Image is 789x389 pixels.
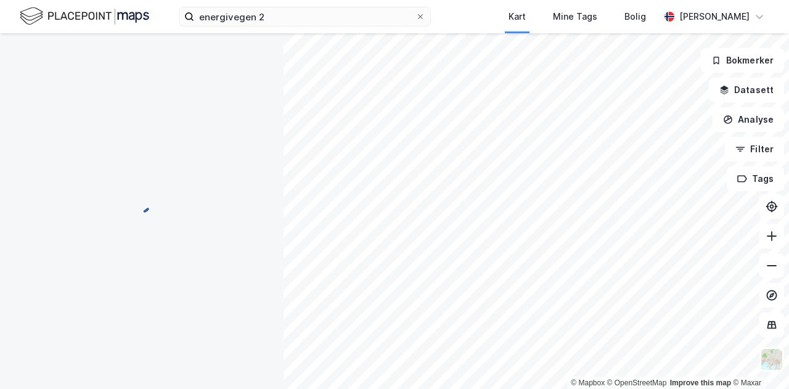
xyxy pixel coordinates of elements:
[553,9,597,24] div: Mine Tags
[701,48,784,73] button: Bokmerker
[709,78,784,102] button: Datasett
[607,379,667,387] a: OpenStreetMap
[194,7,415,26] input: Søk på adresse, matrikkel, gårdeiere, leietakere eller personer
[713,107,784,132] button: Analyse
[670,379,731,387] a: Improve this map
[725,137,784,162] button: Filter
[132,194,152,214] img: spinner.a6d8c91a73a9ac5275cf975e30b51cfb.svg
[20,6,149,27] img: logo.f888ab2527a4732fd821a326f86c7f29.svg
[727,166,784,191] button: Tags
[679,9,750,24] div: [PERSON_NAME]
[727,330,789,389] iframe: Chat Widget
[509,9,526,24] div: Kart
[624,9,646,24] div: Bolig
[571,379,605,387] a: Mapbox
